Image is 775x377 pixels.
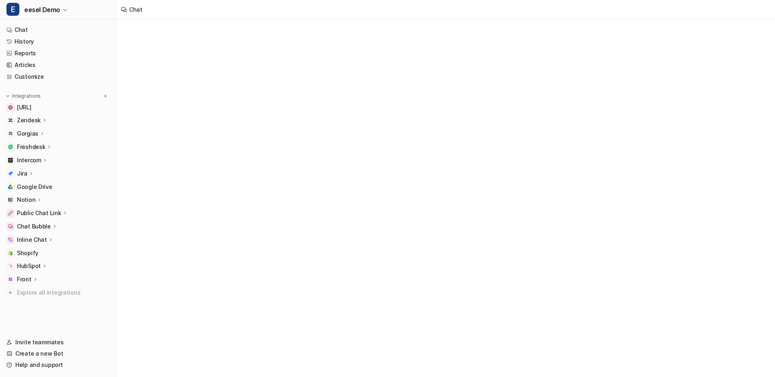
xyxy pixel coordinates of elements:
[6,3,19,16] span: E
[8,145,13,149] img: Freshdesk
[3,36,113,47] a: History
[3,102,113,113] a: docs.eesel.ai[URL]
[3,48,113,59] a: Reports
[17,249,38,257] span: Shopify
[12,93,41,99] p: Integrations
[24,4,60,15] span: eesel Demo
[8,171,13,176] img: Jira
[17,196,36,204] p: Notion
[8,224,13,229] img: Chat Bubble
[17,209,61,217] p: Public Chat Link
[3,92,43,100] button: Integrations
[8,197,13,202] img: Notion
[17,170,27,178] p: Jira
[17,130,38,138] p: Gorgias
[3,59,113,71] a: Articles
[3,71,113,82] a: Customize
[3,24,113,36] a: Chat
[8,105,13,110] img: docs.eesel.ai
[17,103,31,111] span: [URL]
[17,183,52,191] span: Google Drive
[17,222,51,230] p: Chat Bubble
[3,181,113,193] a: Google DriveGoogle Drive
[17,275,31,283] p: Front
[8,237,13,242] img: Inline Chat
[8,158,13,163] img: Intercom
[3,247,113,259] a: ShopifyShopify
[8,184,13,189] img: Google Drive
[17,156,41,164] p: Intercom
[3,337,113,348] a: Invite teammates
[17,262,41,270] p: HubSpot
[8,251,13,256] img: Shopify
[8,211,13,216] img: Public Chat Link
[17,143,45,151] p: Freshdesk
[8,131,13,136] img: Gorgias
[3,287,113,298] a: Explore all integrations
[8,118,13,123] img: Zendesk
[17,236,47,244] p: Inline Chat
[3,359,113,371] a: Help and support
[5,93,10,99] img: expand menu
[8,277,13,282] img: Front
[17,286,109,299] span: Explore all integrations
[103,93,108,99] img: menu_add.svg
[129,5,142,14] div: Chat
[6,289,15,297] img: explore all integrations
[3,348,113,359] a: Create a new Bot
[8,264,13,268] img: HubSpot
[17,116,41,124] p: Zendesk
